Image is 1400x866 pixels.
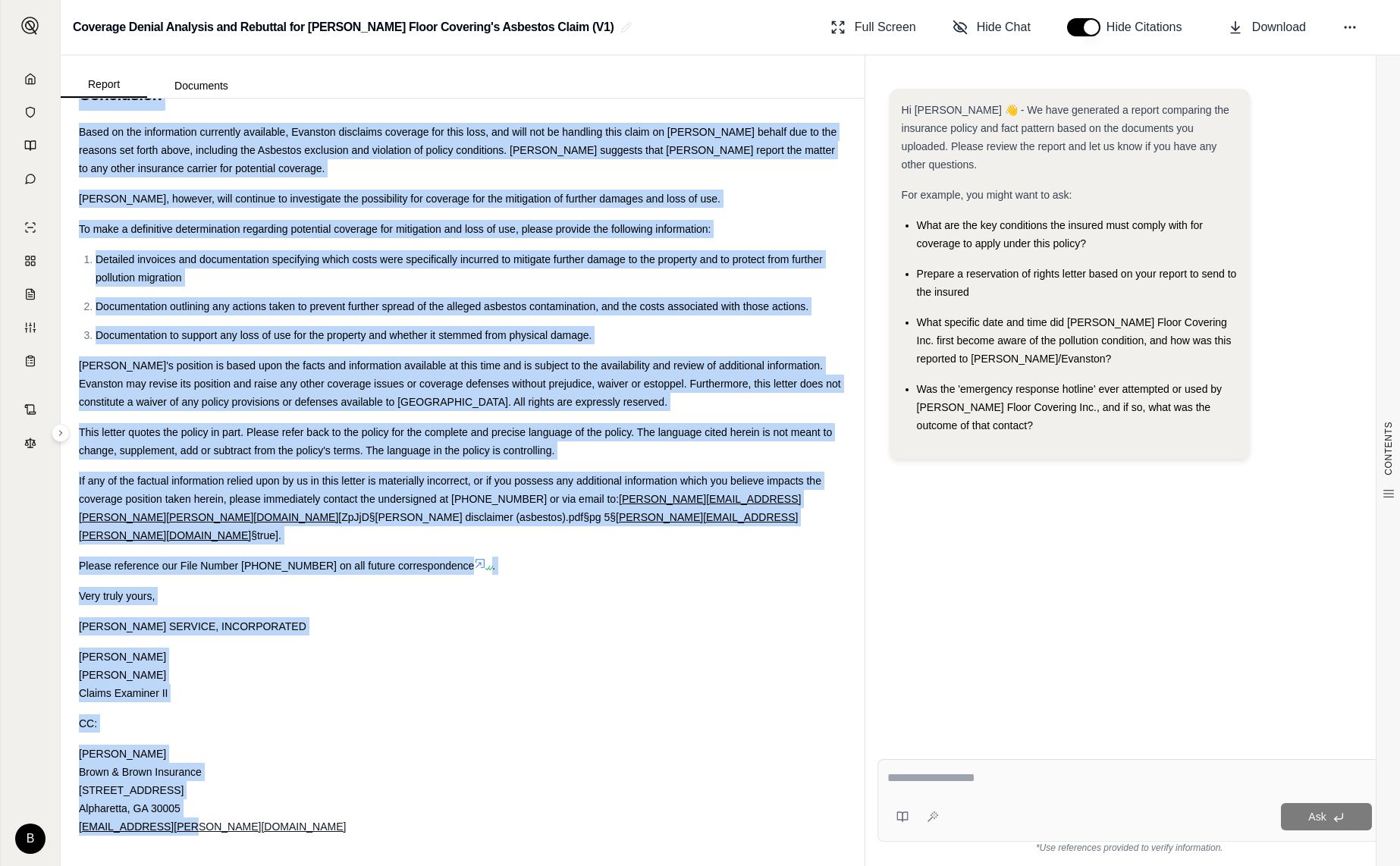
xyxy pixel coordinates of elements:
a: Custom Report [10,312,51,343]
a: Contract Analysis [10,394,51,425]
img: Expand sidebar [21,17,39,35]
a: Legal Search Engine [10,428,51,458]
span: Hide Chat [977,18,1031,36]
span: Please reference our File Number [PHONE_NUMBER] on all future correspondence [79,560,474,572]
span: [ZpJjD§[PERSON_NAME] disclaimer (asbestos).pdf§pg 5§ [338,511,616,523]
button: Ask [1281,803,1372,830]
span: What are the key conditions the insured must comply with for coverage to apply under this policy? [917,219,1203,249]
span: If any of the factual information relied upon by us in this letter is materially incorrect, or if... [79,475,821,505]
a: [EMAIL_ADDRESS][PERSON_NAME][DOMAIN_NAME] [79,821,346,833]
span: Detailed invoices and documentation specifying which costs were specifically incurred to mitigate... [96,253,823,284]
span: CONTENTS [1383,422,1395,475]
span: Was the 'emergency response hotline' ever attempted or used by [PERSON_NAME] Floor Covering Inc.,... [917,383,1223,431]
span: What specific date and time did [PERSON_NAME] Floor Covering Inc. first become aware of the pollu... [917,316,1232,365]
span: [PERSON_NAME]'s position is based upon the facts and information available at this time and is su... [79,359,841,408]
span: Very truly yours, [79,590,155,602]
button: Report [61,72,147,98]
a: Home [10,64,51,94]
button: Expand sidebar [52,424,70,442]
span: Documentation outlining any actions taken to prevent further spread of the alleged asbestos conta... [96,300,808,312]
button: Documents [147,74,256,98]
span: Alpharetta, GA 30005 [79,802,180,814]
span: . [492,560,495,572]
div: *Use references provided to verify information. [877,842,1382,854]
a: [PERSON_NAME][EMAIL_ADDRESS][PERSON_NAME][PERSON_NAME][DOMAIN_NAME] [79,493,801,523]
span: Hide Citations [1107,18,1191,36]
span: Documentation to support any loss of use for the property and whether it stemmed from physical da... [96,329,592,341]
span: CC: [79,717,97,730]
span: To make a definitive determination regarding potential coverage for mitigation and loss of use, p... [79,223,711,235]
a: Documents Vault [10,97,51,127]
span: [STREET_ADDRESS] [79,784,184,796]
a: Claim Coverage [10,279,51,309]
h2: Coverage Denial Analysis and Rebuttal for [PERSON_NAME] Floor Covering's Asbestos Claim (V1) [73,14,614,41]
span: [PERSON_NAME] [79,669,166,681]
span: For example, you might want to ask: [902,189,1072,201]
span: Full Screen [855,18,916,36]
span: Hi [PERSON_NAME] 👋 - We have generated a report comparing the insurance policy and fact pattern b... [902,104,1229,171]
span: [PERSON_NAME] [79,748,166,760]
span: Download [1252,18,1306,36]
span: [PERSON_NAME], however, will continue to investigate the possibility for coverage for the mitigat... [79,193,720,205]
span: Ask [1308,811,1326,823]
a: Chat [10,164,51,194]
a: Single Policy [10,212,51,243]
span: This letter quotes the policy in part. Please refer back to the policy for the complete and preci... [79,426,832,457]
span: §true]. [251,529,281,541]
span: Based on the information currently available, Evanston disclaims coverage for this loss, and will... [79,126,837,174]
a: Prompt Library [10,130,51,161]
span: Prepare a reservation of rights letter based on your report to send to the insured [917,268,1237,298]
span: [PERSON_NAME] [79,651,166,663]
a: Coverage Table [10,346,51,376]
span: Brown & Brown Insurance [79,766,202,778]
button: Download [1222,12,1312,42]
button: Full Screen [824,12,922,42]
span: [PERSON_NAME] SERVICE, INCORPORATED [79,620,306,632]
span: Claims Examiner II [79,687,168,699]
button: Hide Chat [946,12,1037,42]
a: Policy Comparisons [10,246,51,276]
a: [PERSON_NAME][EMAIL_ADDRESS][PERSON_NAME][DOMAIN_NAME] [79,511,798,541]
div: B [15,824,46,854]
button: Expand sidebar [15,11,46,41]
